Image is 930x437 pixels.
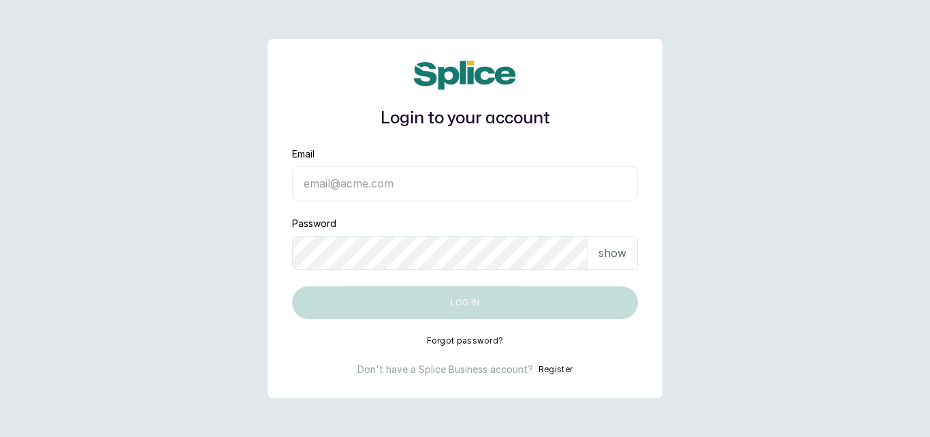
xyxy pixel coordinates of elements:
button: Register [539,363,573,376]
p: show [598,245,626,261]
label: Email [292,147,315,161]
button: Forgot password? [427,335,504,346]
label: Password [292,217,336,230]
h1: Login to your account [292,106,638,131]
button: Log in [292,286,638,319]
input: email@acme.com [292,166,638,200]
p: Don't have a Splice Business account? [357,363,533,376]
